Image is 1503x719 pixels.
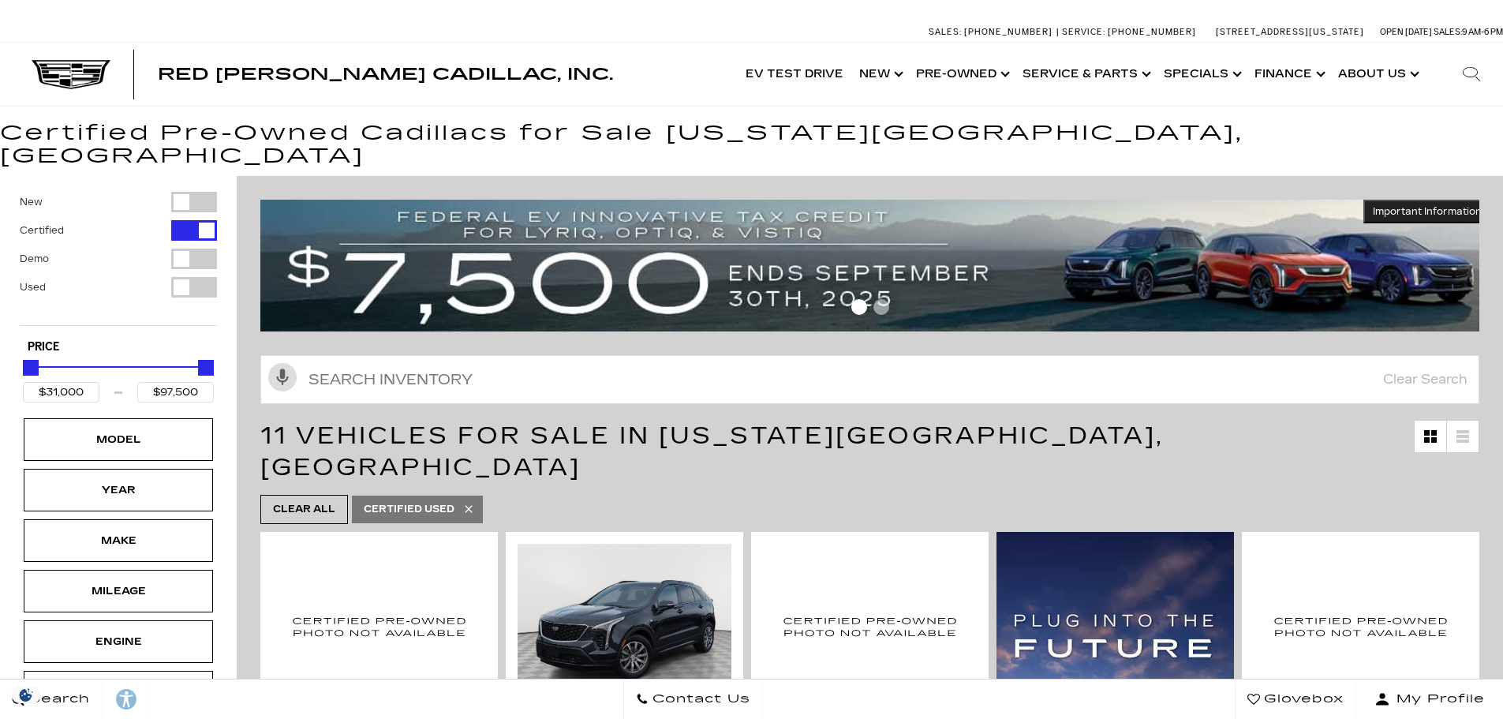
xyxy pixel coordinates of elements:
div: Model [79,431,158,448]
img: 2021 Cadillac XT4 Premium Luxury [272,544,486,709]
a: Sales: [PHONE_NUMBER] [929,28,1056,36]
a: Glovebox [1235,680,1356,719]
a: Pre-Owned [908,43,1015,106]
div: Filter by Vehicle Type [20,192,217,325]
input: Minimum [23,382,99,403]
label: New [20,194,43,210]
a: Finance [1247,43,1330,106]
span: Search [24,688,90,710]
span: Contact Us [649,688,750,710]
img: 2024 Cadillac LYRIQ Sport 1 [1254,544,1467,709]
section: Click to Open Cookie Consent Modal [8,687,44,703]
div: Mileage [79,582,158,600]
a: Service & Parts [1015,43,1156,106]
label: Demo [20,251,49,267]
span: Glovebox [1260,688,1344,710]
a: [STREET_ADDRESS][US_STATE] [1216,27,1364,37]
span: 11 Vehicles for Sale in [US_STATE][GEOGRAPHIC_DATA], [GEOGRAPHIC_DATA] [260,421,1164,481]
label: Certified [20,223,64,238]
a: Contact Us [623,680,763,719]
div: ColorColor [24,671,213,713]
div: Engine [79,633,158,650]
img: Cadillac Dark Logo with Cadillac White Text [32,60,110,90]
div: YearYear [24,469,213,511]
a: Specials [1156,43,1247,106]
span: Go to slide 1 [851,299,867,315]
div: MileageMileage [24,570,213,612]
a: EV Test Drive [738,43,851,106]
label: Used [20,279,46,295]
span: Sales: [929,27,962,37]
a: Service: [PHONE_NUMBER] [1056,28,1200,36]
div: Maximum Price [198,360,214,376]
div: ModelModel [24,418,213,461]
a: New [851,43,908,106]
span: Open [DATE] [1380,27,1432,37]
span: Go to slide 2 [873,299,889,315]
div: Make [79,532,158,549]
span: Red [PERSON_NAME] Cadillac, Inc. [158,65,613,84]
span: Clear All [273,500,335,519]
button: Open user profile menu [1356,680,1503,719]
img: vrp-tax-ending-august-version [260,200,1491,331]
div: 1 / 2 [518,544,734,706]
span: Important Information [1373,205,1482,218]
img: 2023 Cadillac XT4 Sport [763,544,977,709]
div: MakeMake [24,519,213,562]
div: EngineEngine [24,620,213,663]
svg: Click to toggle on voice search [268,363,297,391]
button: Important Information [1363,200,1491,223]
span: Sales: [1434,27,1462,37]
span: [PHONE_NUMBER] [964,27,1052,37]
span: My Profile [1390,688,1485,710]
a: About Us [1330,43,1424,106]
input: Search Inventory [260,355,1479,404]
span: Certified Used [364,500,454,519]
div: Price [23,354,214,403]
img: Opt-Out Icon [8,687,44,703]
img: 2022 Cadillac XT4 Sport 1 [518,544,734,706]
span: Service: [1062,27,1105,37]
a: Red [PERSON_NAME] Cadillac, Inc. [158,66,613,82]
span: 9 AM-6 PM [1462,27,1503,37]
span: [PHONE_NUMBER] [1108,27,1196,37]
div: Minimum Price [23,360,39,376]
div: Year [79,481,158,499]
h5: Price [28,340,209,354]
input: Maximum [137,382,214,403]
